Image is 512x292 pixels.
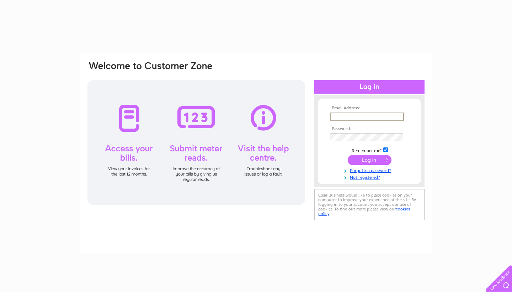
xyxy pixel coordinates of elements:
[330,167,411,173] a: Forgotten password?
[328,126,411,131] th: Password:
[348,155,391,165] input: Submit
[318,207,410,216] a: cookies policy
[330,173,411,180] a: Not registered?
[314,189,425,220] div: Clear Business would like to place cookies on your computer to improve your experience of the sit...
[328,146,411,153] td: Remember me?
[328,106,411,111] th: Email Address:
